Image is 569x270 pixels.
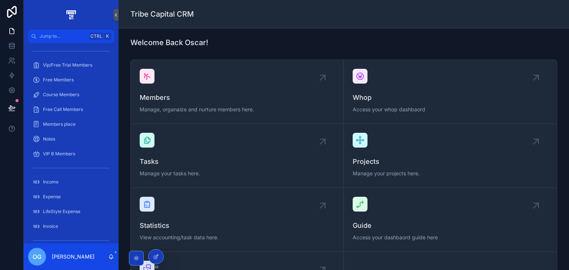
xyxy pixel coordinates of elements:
[43,194,61,200] span: Expense
[43,121,76,127] span: Members place
[131,124,344,188] a: TasksManage your tasks here.
[28,58,114,72] a: Vip/Free Trial Members
[43,92,79,98] span: Course Members
[28,175,114,189] a: Income
[130,9,194,19] h1: Tribe Capital CRM
[43,107,83,112] span: Free Call Members
[43,223,58,229] span: Invoice
[344,124,557,188] a: ProjectsManage your projects here.
[43,77,74,83] span: Free Members
[28,132,114,146] a: Notes
[131,188,344,252] a: StatisticsView accounting/task data here.
[131,60,344,124] a: MembersManage, organaize and nurture members here.
[28,88,114,101] a: Course Members
[28,205,114,218] a: LifeStyle Expense
[43,179,59,185] span: Income
[344,188,557,252] a: GuideAccess your dashbaord guide here
[28,73,114,87] a: Free Members
[140,220,335,231] span: Statistics
[28,147,114,161] a: VIP B Members
[140,170,335,177] span: Manage your tasks here.
[33,252,41,261] span: OG
[43,136,55,142] span: Notes
[353,156,548,167] span: Projects
[353,106,548,113] span: Access your whop dashbaord
[90,33,103,40] span: Ctrl
[140,106,335,113] span: Manage, organaize and nurture members here.
[28,220,114,233] a: Invoice
[140,92,335,103] span: Members
[353,92,548,103] span: Whop
[43,209,80,215] span: LifeStyle Expense
[28,103,114,116] a: Free Call Members
[353,220,548,231] span: Guide
[353,170,548,177] span: Manage your projects here.
[43,62,92,68] span: Vip/Free Trial Members
[43,151,75,157] span: VIP B Members
[104,33,110,39] span: K
[65,9,77,21] img: App logo
[28,118,114,131] a: Members place
[24,43,119,243] div: scrollable content
[140,156,335,167] span: Tasks
[28,30,114,43] button: Jump to...CtrlK
[40,33,87,39] span: Jump to...
[140,234,335,241] span: View accounting/task data here.
[52,253,94,260] p: [PERSON_NAME]
[353,234,548,241] span: Access your dashbaord guide here
[130,37,208,48] h1: Welcome Back Oscar!
[344,60,557,124] a: WhopAccess your whop dashbaord
[28,190,114,203] a: Expense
